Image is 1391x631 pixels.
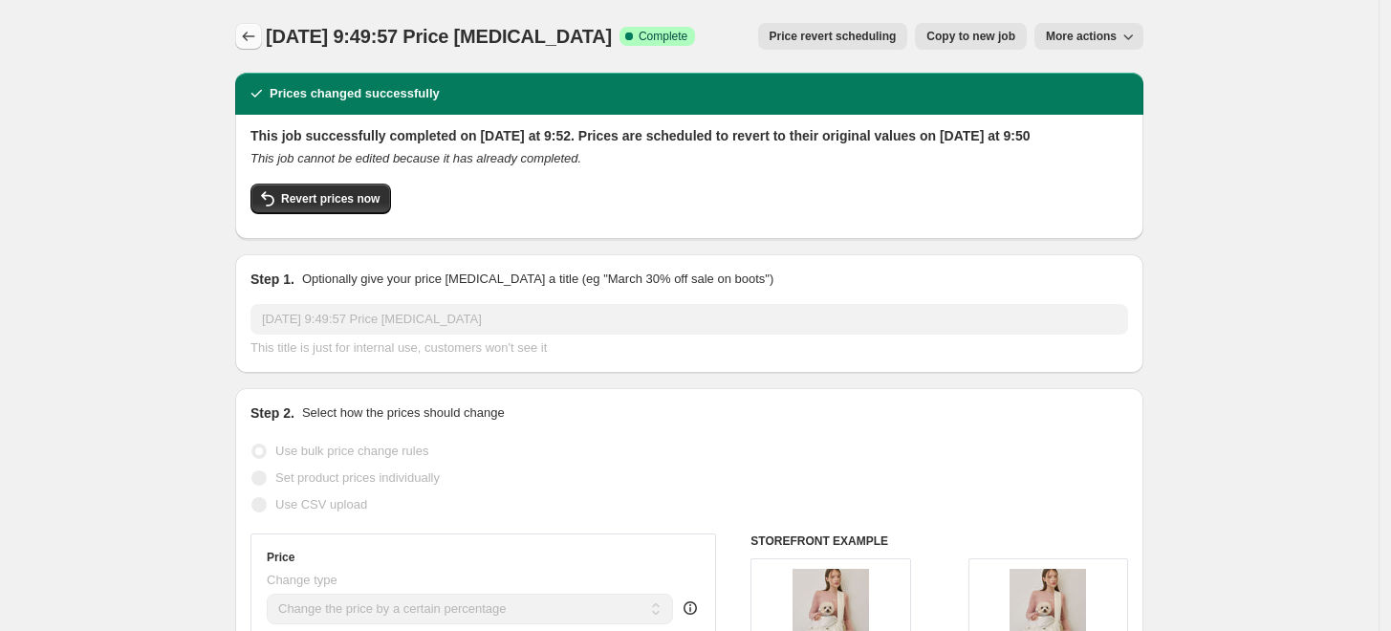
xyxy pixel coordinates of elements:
[250,340,547,355] span: This title is just for internal use, customers won't see it
[926,29,1015,44] span: Copy to new job
[250,270,294,289] h2: Step 1.
[750,533,1128,549] h6: STOREFRONT EXAMPLE
[302,270,773,289] p: Optionally give your price [MEDICAL_DATA] a title (eg "March 30% off sale on boots")
[250,304,1128,335] input: 30% off holiday sale
[1034,23,1143,50] button: More actions
[267,573,337,587] span: Change type
[302,403,505,423] p: Select how the prices should change
[681,598,700,618] div: help
[250,151,581,165] i: This job cannot be edited because it has already completed.
[639,29,687,44] span: Complete
[266,26,612,47] span: [DATE] 9:49:57 Price [MEDICAL_DATA]
[915,23,1027,50] button: Copy to new job
[270,84,440,103] h2: Prices changed successfully
[275,444,428,458] span: Use bulk price change rules
[275,497,367,511] span: Use CSV upload
[267,550,294,565] h3: Price
[758,23,908,50] button: Price revert scheduling
[235,23,262,50] button: Price change jobs
[250,403,294,423] h2: Step 2.
[250,184,391,214] button: Revert prices now
[250,126,1128,145] h2: This job successfully completed on [DATE] at 9:52. Prices are scheduled to revert to their origin...
[281,191,380,207] span: Revert prices now
[1046,29,1117,44] span: More actions
[275,470,440,485] span: Set product prices individually
[770,29,897,44] span: Price revert scheduling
